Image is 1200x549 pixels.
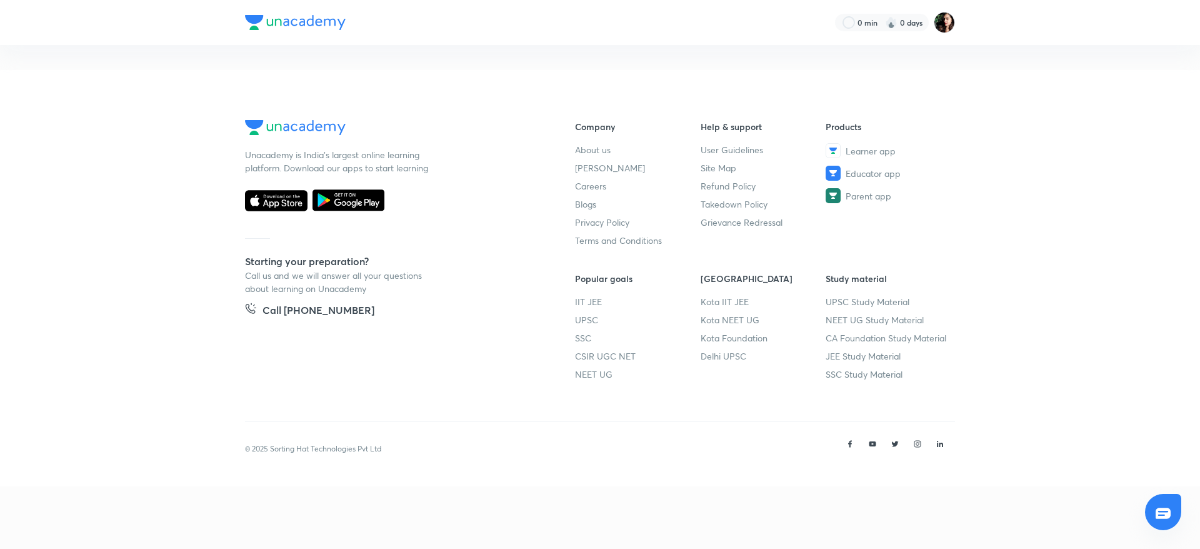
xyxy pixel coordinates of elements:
span: Learner app [846,144,896,158]
img: streak [885,16,897,29]
a: Educator app [826,166,951,181]
a: UPSC Study Material [826,295,951,308]
img: Parent app [826,188,841,203]
h6: Popular goals [575,272,701,285]
a: CA Foundation Study Material [826,331,951,345]
a: NEET UG [575,368,701,381]
a: Learner app [826,143,951,158]
img: Learner app [826,143,841,158]
a: Takedown Policy [701,198,826,211]
p: © 2025 Sorting Hat Technologies Pvt Ltd [245,443,381,455]
a: About us [575,143,701,156]
a: JEE Study Material [826,350,951,363]
a: Kota NEET UG [701,313,826,326]
a: Grievance Redressal [701,216,826,229]
span: Careers [575,179,606,193]
a: Refund Policy [701,179,826,193]
img: Company Logo [245,120,346,135]
p: Unacademy is India’s largest online learning platform. Download our apps to start learning [245,148,432,174]
h6: [GEOGRAPHIC_DATA] [701,272,826,285]
a: Privacy Policy [575,216,701,229]
span: Parent app [846,189,891,203]
a: [PERSON_NAME] [575,161,701,174]
h5: Call [PHONE_NUMBER] [262,303,374,320]
a: Careers [575,179,701,193]
img: Educator app [826,166,841,181]
h6: Company [575,120,701,133]
a: Parent app [826,188,951,203]
a: Call [PHONE_NUMBER] [245,303,374,320]
a: NEET UG Study Material [826,313,951,326]
a: CSIR UGC NET [575,350,701,363]
a: Delhi UPSC [701,350,826,363]
a: SSC Study Material [826,368,951,381]
a: User Guidelines [701,143,826,156]
img: Company Logo [245,15,346,30]
p: Call us and we will answer all your questions about learning on Unacademy [245,269,432,295]
a: Company Logo [245,120,535,138]
a: SSC [575,331,701,345]
a: Kota Foundation [701,331,826,345]
a: IIT JEE [575,295,701,308]
a: UPSC [575,313,701,326]
h6: Help & support [701,120,826,133]
a: Blogs [575,198,701,211]
a: Site Map [701,161,826,174]
h5: Starting your preparation? [245,254,535,269]
h6: Products [826,120,951,133]
span: Educator app [846,167,901,180]
a: Kota IIT JEE [701,295,826,308]
a: Terms and Conditions [575,234,701,247]
img: Priyanka K [934,12,955,33]
h6: Study material [826,272,951,285]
